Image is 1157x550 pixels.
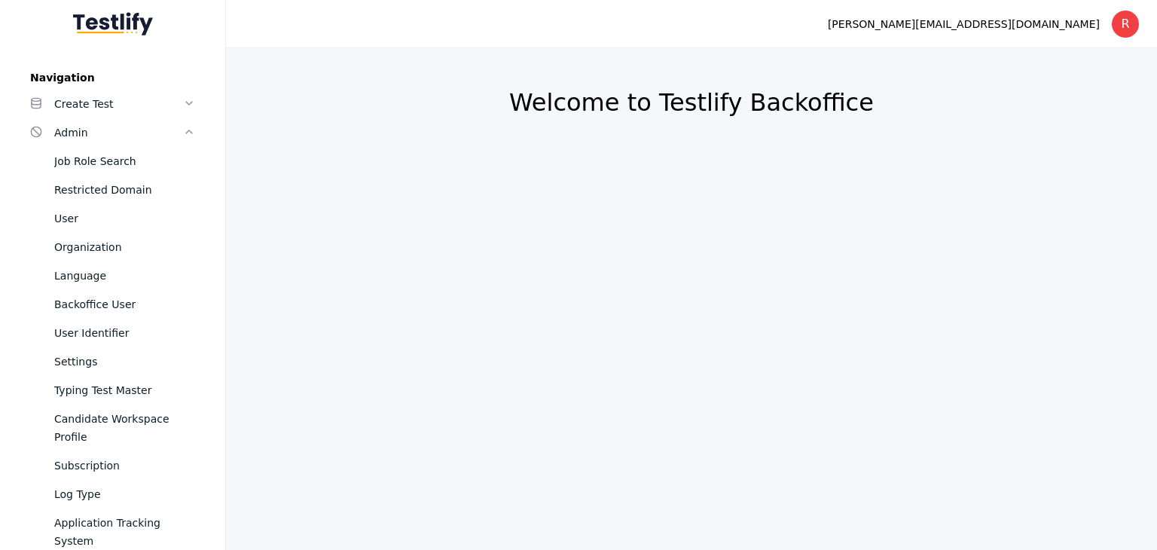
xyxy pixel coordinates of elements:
[54,152,195,170] div: Job Role Search
[54,209,195,228] div: User
[54,485,195,503] div: Log Type
[54,410,195,446] div: Candidate Workspace Profile
[18,233,207,261] a: Organization
[18,480,207,509] a: Log Type
[54,353,195,371] div: Settings
[54,181,195,199] div: Restricted Domain
[262,87,1121,118] h2: Welcome to Testlify Backoffice
[828,15,1100,33] div: [PERSON_NAME][EMAIL_ADDRESS][DOMAIN_NAME]
[54,457,195,475] div: Subscription
[18,204,207,233] a: User
[73,12,153,35] img: Testlify - Backoffice
[18,319,207,347] a: User Identifier
[18,347,207,376] a: Settings
[54,295,195,313] div: Backoffice User
[18,405,207,451] a: Candidate Workspace Profile
[1112,11,1139,38] div: R
[18,261,207,290] a: Language
[54,381,195,399] div: Typing Test Master
[18,451,207,480] a: Subscription
[54,324,195,342] div: User Identifier
[54,124,183,142] div: Admin
[18,290,207,319] a: Backoffice User
[54,238,195,256] div: Organization
[54,95,183,113] div: Create Test
[18,147,207,176] a: Job Role Search
[18,376,207,405] a: Typing Test Master
[18,72,207,84] label: Navigation
[54,267,195,285] div: Language
[18,176,207,204] a: Restricted Domain
[54,514,195,550] div: Application Tracking System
